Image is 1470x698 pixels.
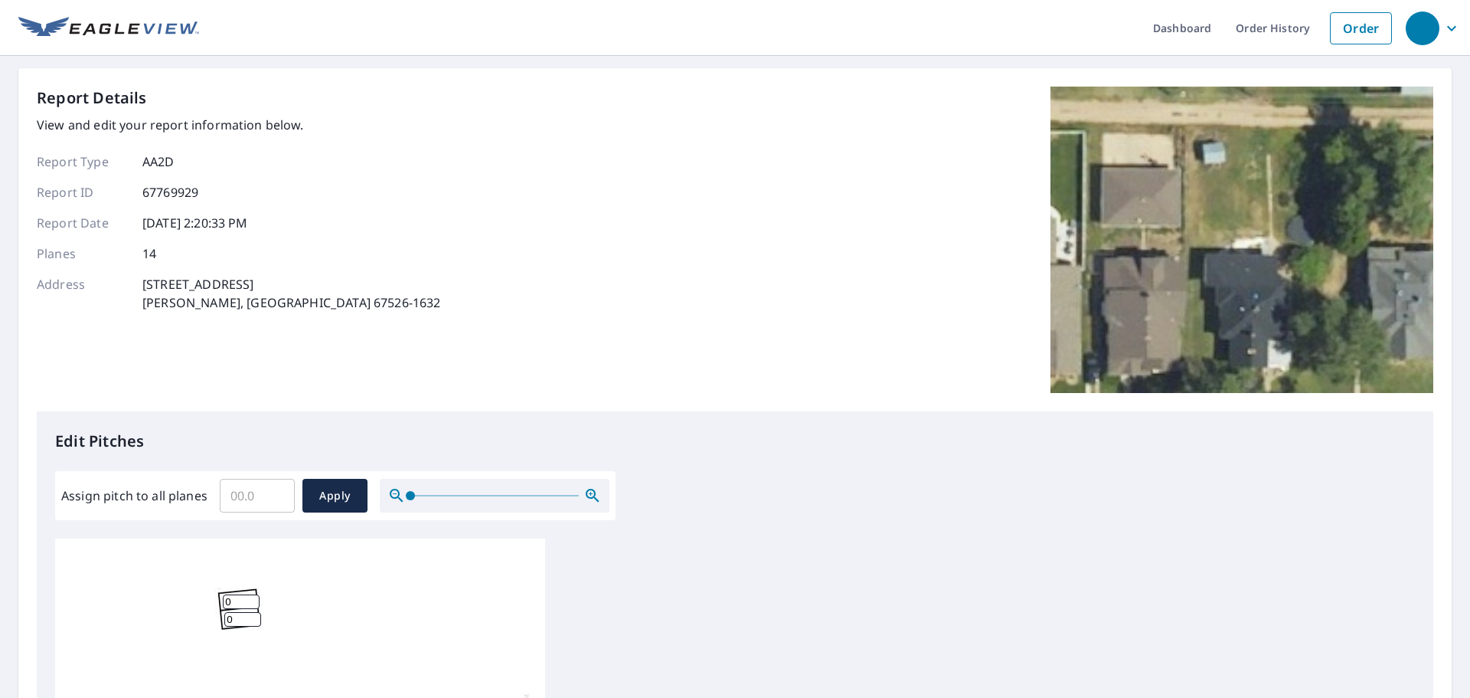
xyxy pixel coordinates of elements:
[1050,87,1433,393] img: Top image
[37,275,129,312] p: Address
[302,479,367,513] button: Apply
[142,183,198,202] p: 67769929
[142,244,156,263] p: 14
[37,244,129,263] p: Planes
[18,17,199,40] img: EV Logo
[37,183,129,202] p: Report ID
[37,116,440,134] p: View and edit your report information below.
[315,487,355,506] span: Apply
[37,152,129,171] p: Report Type
[142,275,440,312] p: [STREET_ADDRESS] [PERSON_NAME], [GEOGRAPHIC_DATA] 67526-1632
[1330,12,1392,44] a: Order
[142,152,175,171] p: AA2D
[37,87,147,110] p: Report Details
[37,214,129,232] p: Report Date
[61,487,207,505] label: Assign pitch to all planes
[55,430,1415,453] p: Edit Pitches
[220,474,295,517] input: 00.0
[142,214,248,232] p: [DATE] 2:20:33 PM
